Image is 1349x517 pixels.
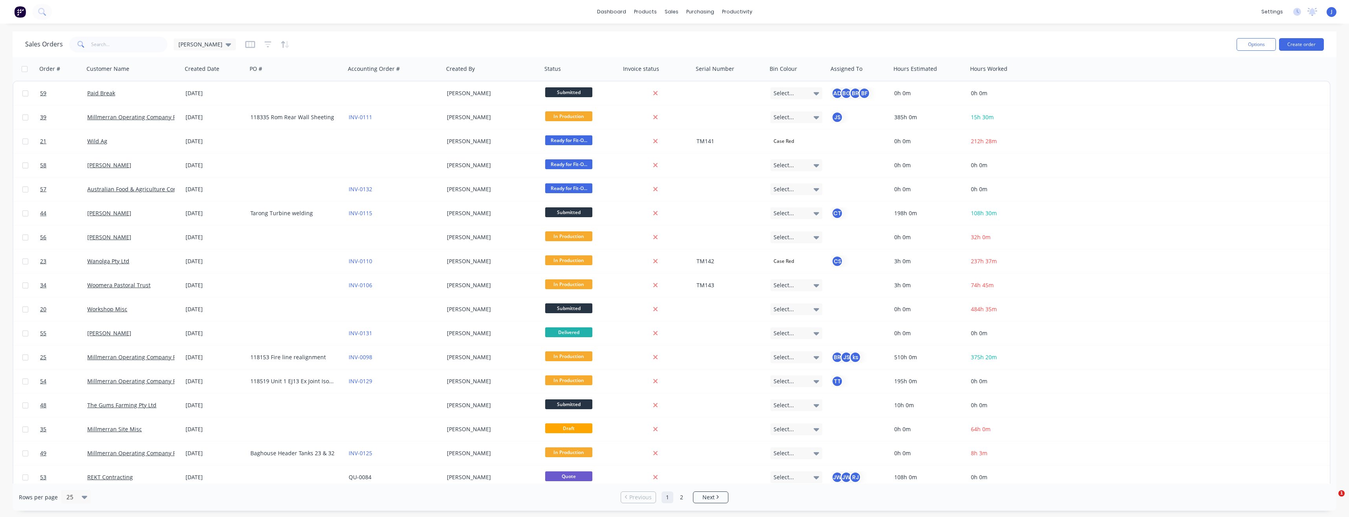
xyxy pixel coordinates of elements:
[250,353,338,361] div: 118153 Fire line realignment
[250,65,262,73] div: PO #
[87,137,107,145] a: Wild Ag
[40,81,87,105] a: 59
[623,65,659,73] div: Invoice status
[40,201,87,225] a: 44
[894,185,961,193] div: 0h 0m
[447,401,534,409] div: [PERSON_NAME]
[1322,490,1341,509] iframe: Intercom live chat
[971,425,991,433] span: 64h 0m
[186,401,244,409] div: [DATE]
[40,153,87,177] a: 58
[19,493,58,501] span: Rows per page
[1279,38,1324,51] button: Create order
[186,209,244,217] div: [DATE]
[40,233,46,241] span: 56
[770,256,797,266] div: Case Red
[629,493,652,501] span: Previous
[349,473,371,481] a: QU-0084
[831,65,862,73] div: Assigned To
[831,255,843,267] button: CS
[40,425,46,433] span: 35
[447,137,534,145] div: [PERSON_NAME]
[831,375,843,387] div: TT
[702,493,715,501] span: Next
[349,377,372,385] a: INV-0129
[40,161,46,169] span: 58
[40,185,46,193] span: 57
[40,377,46,385] span: 54
[545,135,592,145] span: Ready for Fit-O...
[774,113,794,121] span: Select...
[831,87,870,99] button: ADBGBRBF
[894,257,961,265] div: 3h 0m
[40,401,46,409] span: 48
[545,111,592,121] span: In Production
[1338,490,1345,497] span: 1
[545,303,592,313] span: Submitted
[186,305,244,313] div: [DATE]
[40,281,46,289] span: 34
[186,425,244,433] div: [DATE]
[1257,6,1287,18] div: settings
[545,327,592,337] span: Delivered
[186,89,244,97] div: [DATE]
[447,473,534,481] div: [PERSON_NAME]
[87,185,211,193] a: Australian Food & Agriculture Company Pty Ltd
[774,233,794,241] span: Select...
[545,471,592,481] span: Quote
[849,351,861,363] div: ks
[545,351,592,361] span: In Production
[1331,8,1332,15] span: J
[971,305,997,313] span: 484h 35m
[971,89,987,97] span: 0h 0m
[446,65,475,73] div: Created By
[971,233,991,241] span: 32h 0m
[40,257,46,265] span: 23
[696,65,734,73] div: Serial Number
[40,305,46,313] span: 20
[894,209,961,217] div: 198h 0m
[971,137,997,145] span: 212h 28m
[840,351,852,363] div: JS
[971,113,994,121] span: 15h 30m
[971,281,994,289] span: 74h 45m
[250,113,338,121] div: 118335 Rom Rear Wall Sheeting
[894,449,961,457] div: 0h 0m
[87,209,131,217] a: [PERSON_NAME]
[1237,38,1276,51] button: Options
[349,329,372,337] a: INV-0131
[831,471,843,483] div: JW
[87,257,129,265] a: Wanolga Pty Ltd
[447,257,534,265] div: [PERSON_NAME]
[349,185,372,193] a: INV-0132
[25,41,63,48] h1: Sales Orders
[618,491,731,503] ul: Pagination
[971,449,987,457] span: 8h 3m
[971,161,987,169] span: 0h 0m
[894,233,961,241] div: 0h 0m
[250,449,338,457] div: Baghouse Header Tanks 23 & 32
[186,257,244,265] div: [DATE]
[185,65,219,73] div: Created Date
[40,113,46,121] span: 39
[894,113,961,121] div: 385h 0m
[447,185,534,193] div: [PERSON_NAME]
[849,471,861,483] div: RJ
[40,321,87,345] a: 55
[545,423,592,433] span: Draft
[831,207,843,219] button: CT
[894,377,961,385] div: 195h 0m
[770,65,797,73] div: Bin Colour
[774,329,794,337] span: Select...
[87,233,131,241] a: [PERSON_NAME]
[40,473,46,481] span: 53
[91,37,168,52] input: Search...
[858,87,870,99] div: BF
[774,353,794,361] span: Select...
[831,87,843,99] div: AD
[894,401,961,409] div: 10h 0m
[840,471,852,483] div: JW
[87,377,191,385] a: Millmerran Operating Company Pty Ltd
[630,6,661,18] div: products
